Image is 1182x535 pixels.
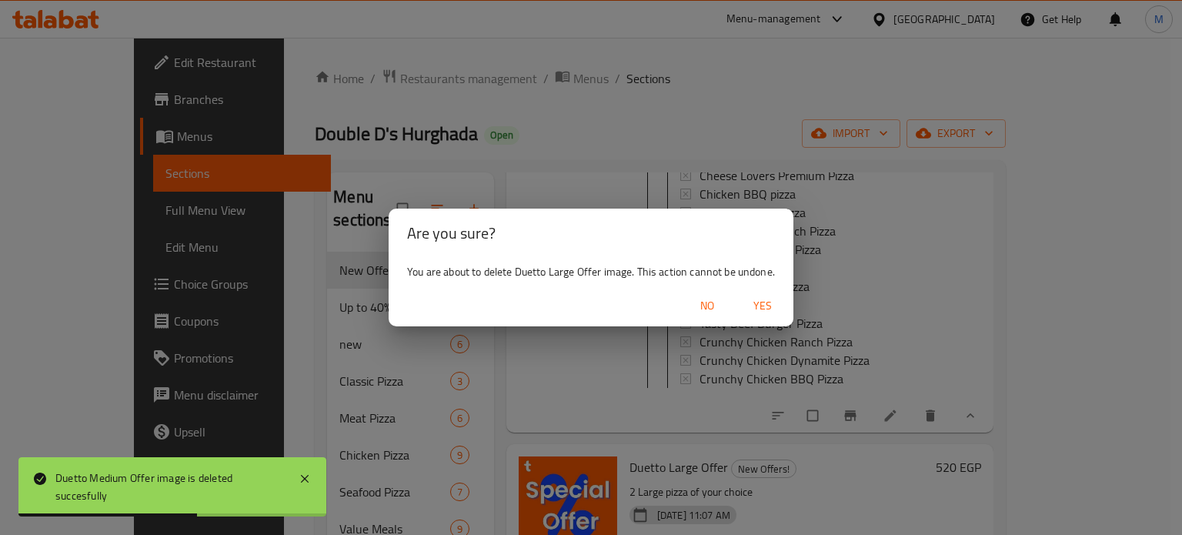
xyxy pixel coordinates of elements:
span: No [689,296,726,316]
div: You are about to delete Duetto Large Offer image. This action cannot be undone. [389,258,793,286]
span: Yes [744,296,781,316]
button: Yes [738,292,787,320]
button: No [683,292,732,320]
h2: Are you sure? [407,221,775,246]
div: Duetto Medium Offer image is deleted succesfully [55,470,283,504]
